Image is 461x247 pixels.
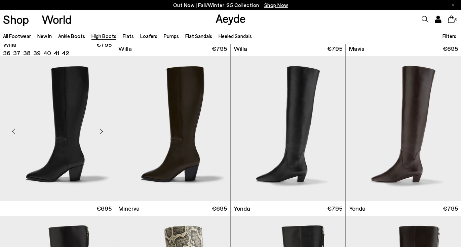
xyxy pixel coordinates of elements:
[115,41,230,56] a: Willa €795
[231,201,346,216] a: Yonda €795
[231,41,346,56] a: Willa €795
[234,204,250,213] span: Yonda
[37,33,52,39] a: New In
[62,49,69,57] li: 42
[443,33,456,39] span: Filters
[123,33,134,39] a: Flats
[33,49,41,57] li: 39
[212,204,227,213] span: €695
[443,204,458,213] span: €795
[3,49,67,57] ul: variant
[115,56,230,201] img: Minerva High Cowboy Boots
[118,204,140,213] span: Minerva
[115,201,230,216] a: Minerva €695
[327,204,342,213] span: €795
[216,11,246,25] a: Aeyde
[140,33,157,39] a: Loafers
[97,40,112,57] span: €795
[3,13,29,25] a: Shop
[327,44,342,53] span: €795
[3,40,16,49] span: Willa
[54,49,59,57] li: 41
[58,33,85,39] a: Ankle Boots
[264,2,288,8] span: Navigate to /collections/new-in
[23,49,31,57] li: 38
[448,15,455,23] a: 0
[234,44,247,53] span: Willa
[212,44,227,53] span: €795
[91,33,116,39] a: High Boots
[231,56,346,201] img: Yonda Leather Over-Knee Boots
[118,44,132,53] span: Willa
[42,13,72,25] a: World
[219,33,252,39] a: Heeled Sandals
[349,204,366,213] span: Yonda
[3,49,10,57] li: 36
[164,33,179,39] a: Pumps
[346,201,461,216] a: Yonda €795
[173,1,288,9] p: Out Now | Fall/Winter ‘25 Collection
[43,49,51,57] li: 40
[97,204,112,213] span: €695
[443,44,458,53] span: €695
[3,33,31,39] a: All Footwear
[346,56,461,201] img: Yonda Leather Over-Knee Boots
[13,49,21,57] li: 37
[185,33,212,39] a: Flat Sandals
[349,44,364,53] span: Mavis
[346,41,461,56] a: Mavis €695
[455,17,458,21] span: 0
